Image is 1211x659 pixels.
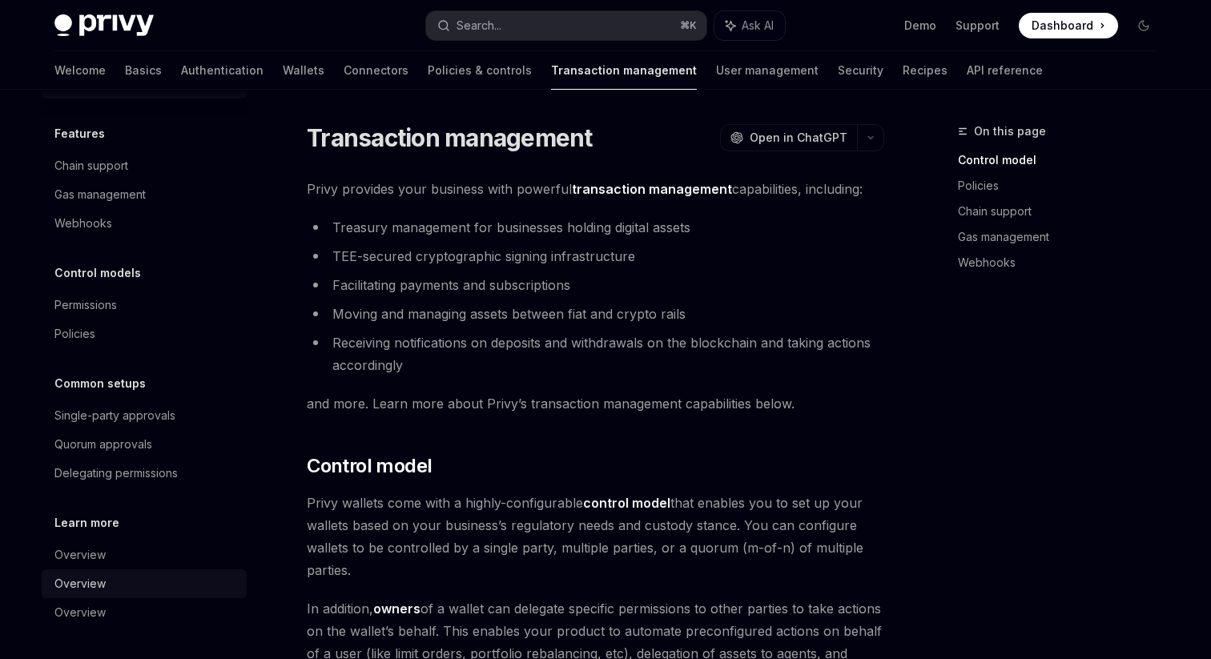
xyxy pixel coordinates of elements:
[42,430,247,459] a: Quorum approvals
[958,199,1169,224] a: Chain support
[181,51,264,90] a: Authentication
[54,603,106,622] div: Overview
[54,214,112,233] div: Webhooks
[720,124,857,151] button: Open in ChatGPT
[42,180,247,209] a: Gas management
[42,598,247,627] a: Overview
[1032,18,1093,34] span: Dashboard
[428,51,532,90] a: Policies & controls
[956,18,1000,34] a: Support
[903,51,947,90] a: Recipes
[307,178,884,200] span: Privy provides your business with powerful capabilities, including:
[42,291,247,319] a: Permissions
[457,16,501,35] div: Search...
[967,51,1043,90] a: API reference
[54,545,106,565] div: Overview
[373,601,420,617] a: owners
[54,513,119,532] h5: Learn more
[54,185,146,204] div: Gas management
[838,51,883,90] a: Security
[974,122,1046,141] span: On this page
[307,332,884,376] li: Receiving notifications on deposits and withdrawals on the blockchain and taking actions accordingly
[307,245,884,267] li: TEE-secured cryptographic signing infrastructure
[54,374,146,393] h5: Common setups
[54,124,105,143] h5: Features
[54,14,154,37] img: dark logo
[716,51,819,90] a: User management
[344,51,408,90] a: Connectors
[742,18,774,34] span: Ask AI
[42,569,247,598] a: Overview
[307,216,884,239] li: Treasury management for businesses holding digital assets
[54,435,152,454] div: Quorum approvals
[42,151,247,180] a: Chain support
[958,147,1169,173] a: Control model
[1131,13,1157,38] button: Toggle dark mode
[551,51,697,90] a: Transaction management
[426,11,706,40] button: Search...⌘K
[572,181,732,197] strong: transaction management
[307,274,884,296] li: Facilitating payments and subscriptions
[42,209,247,238] a: Webhooks
[583,495,670,512] a: control model
[54,295,117,315] div: Permissions
[583,495,670,511] strong: control model
[1019,13,1118,38] a: Dashboard
[42,319,247,348] a: Policies
[958,224,1169,250] a: Gas management
[958,173,1169,199] a: Policies
[904,18,936,34] a: Demo
[54,406,175,425] div: Single-party approvals
[307,492,884,581] span: Privy wallets come with a highly-configurable that enables you to set up your wallets based on yo...
[125,51,162,90] a: Basics
[54,156,128,175] div: Chain support
[307,303,884,325] li: Moving and managing assets between fiat and crypto rails
[54,324,95,344] div: Policies
[42,540,247,569] a: Overview
[283,51,324,90] a: Wallets
[714,11,785,40] button: Ask AI
[307,392,884,415] span: and more. Learn more about Privy’s transaction management capabilities below.
[54,574,106,593] div: Overview
[54,263,141,283] h5: Control models
[680,19,697,32] span: ⌘ K
[42,459,247,488] a: Delegating permissions
[54,51,106,90] a: Welcome
[307,453,432,479] span: Control model
[42,401,247,430] a: Single-party approvals
[54,464,178,483] div: Delegating permissions
[307,123,593,152] h1: Transaction management
[958,250,1169,275] a: Webhooks
[750,130,847,146] span: Open in ChatGPT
